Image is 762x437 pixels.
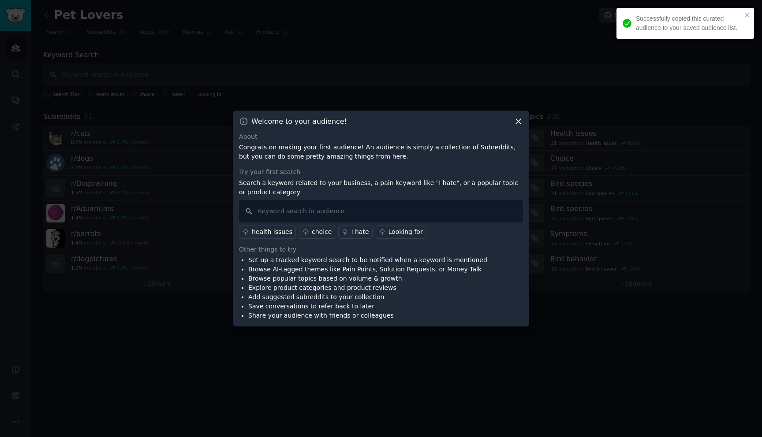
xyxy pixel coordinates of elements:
[312,227,332,237] div: choice
[239,200,523,222] input: Keyword search in audience
[388,227,423,237] div: Looking for
[252,227,292,237] div: health issues
[744,11,751,19] button: close
[239,143,523,161] p: Congrats on making your first audience! An audience is simply a collection of Subreddits, but you...
[351,227,369,237] div: I hate
[239,132,523,141] div: About
[248,293,487,302] li: Add suggested subreddits to your collection
[239,167,523,177] div: Try your first search
[239,178,523,197] p: Search a keyword related to your business, a pain keyword like "I hate", or a popular topic or pr...
[248,265,487,274] li: Browse AI-tagged themes like Pain Points, Solution Requests, or Money Talk
[251,117,347,126] h3: Welcome to your audience!
[248,283,487,293] li: Explore product categories and product reviews
[248,256,487,265] li: Set up a tracked keyword search to be notified when a keyword is mentioned
[248,311,487,320] li: Share your audience with friends or colleagues
[299,226,335,239] a: choice
[248,274,487,283] li: Browse popular topics based on volume & growth
[338,226,372,239] a: I hate
[248,302,487,311] li: Save conversations to refer back to later
[239,245,523,254] div: Other things to try
[239,226,296,239] a: health issues
[376,226,426,239] a: Looking for
[636,14,742,33] div: Successfully copied this curated audience to your saved audience list.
